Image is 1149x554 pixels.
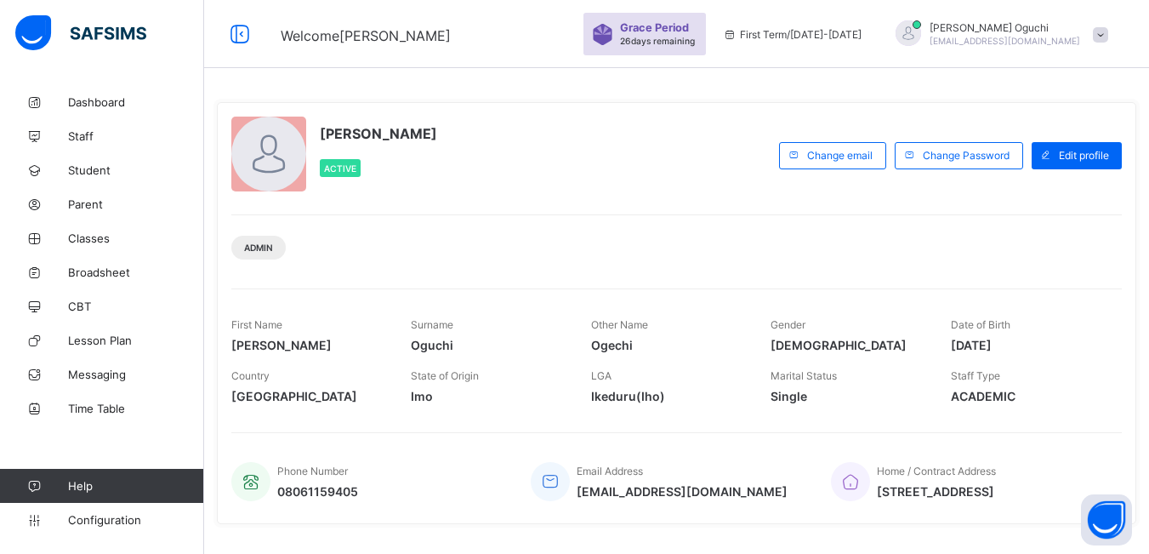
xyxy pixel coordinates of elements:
span: ACADEMIC [951,389,1105,403]
span: Oguchi [411,338,565,352]
div: ChristinaOguchi [879,20,1117,49]
span: Staff [68,129,204,143]
span: [EMAIL_ADDRESS][DOMAIN_NAME] [930,36,1080,46]
span: [GEOGRAPHIC_DATA] [231,389,385,403]
span: [PERSON_NAME] Oguchi [930,21,1080,34]
span: 08061159405 [277,484,358,499]
span: Messaging [68,368,204,381]
span: Gender [771,318,805,331]
span: Admin [244,243,273,253]
span: Active [324,163,356,174]
span: CBT [68,300,204,313]
span: Date of Birth [951,318,1010,331]
img: safsims [15,15,146,51]
span: First Name [231,318,282,331]
span: Time Table [68,402,204,415]
span: Classes [68,231,204,245]
span: Parent [68,197,204,211]
span: Marital Status [771,369,837,382]
span: [DATE] [951,338,1105,352]
span: State of Origin [411,369,479,382]
span: Edit profile [1059,149,1109,162]
span: [PERSON_NAME] [231,338,385,352]
span: Dashboard [68,95,204,109]
span: Single [771,389,924,403]
button: Open asap [1081,494,1132,545]
span: Configuration [68,513,203,527]
span: 26 days remaining [620,36,695,46]
span: Change email [807,149,873,162]
span: [EMAIL_ADDRESS][DOMAIN_NAME] [577,484,788,499]
span: Phone Number [277,465,348,477]
span: LGA [591,369,611,382]
span: Ikeduru(Iho) [591,389,745,403]
span: [PERSON_NAME] [320,125,437,142]
span: Imo [411,389,565,403]
span: Staff Type [951,369,1000,382]
span: Help [68,479,203,493]
span: Grace Period [620,21,689,34]
span: Student [68,163,204,177]
span: Email Address [577,465,643,477]
span: Surname [411,318,453,331]
span: Ogechi [591,338,745,352]
span: Country [231,369,270,382]
span: [DEMOGRAPHIC_DATA] [771,338,924,352]
span: Change Password [923,149,1010,162]
span: Lesson Plan [68,334,204,347]
span: [STREET_ADDRESS] [877,484,996,499]
span: session/term information [723,28,862,41]
span: Other Name [591,318,648,331]
span: Welcome [PERSON_NAME] [281,27,451,44]
span: Broadsheet [68,266,204,279]
span: Home / Contract Address [877,465,996,477]
img: sticker-purple.71386a28dfed39d6af7621340158ba97.svg [592,24,613,45]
